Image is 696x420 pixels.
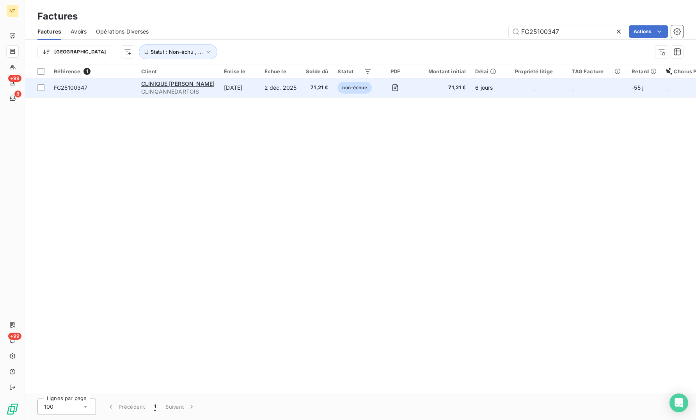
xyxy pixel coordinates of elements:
div: Retard [632,68,657,74]
span: +99 [8,75,21,82]
span: 100 [44,403,53,411]
span: Opérations Diverses [96,28,149,35]
td: 2 déc. 2025 [260,78,302,97]
span: non-échue [337,82,371,94]
button: Précédent [102,399,149,415]
button: Actions [629,25,668,38]
span: _ [572,84,574,91]
div: Solde dû [306,68,328,74]
span: 8 [14,90,21,97]
input: Rechercher [509,25,626,38]
div: Open Intercom Messenger [669,393,688,412]
button: Suivant [161,399,200,415]
span: Référence [54,68,80,74]
span: Avoirs [71,28,87,35]
div: Échue le [265,68,297,74]
div: NT [6,5,19,17]
span: Factures [37,28,61,35]
button: [GEOGRAPHIC_DATA] [37,46,111,58]
button: 1 [149,399,161,415]
img: Logo LeanPay [6,403,19,415]
span: _ [533,84,535,91]
button: Statut : Non-échu , ... [139,44,217,59]
span: -55 j [632,84,643,91]
td: [DATE] [219,78,259,97]
span: Statut : Non-échu , ... [151,49,203,55]
div: Client [141,68,215,74]
h3: Factures [37,9,78,23]
div: Montant initial [419,68,466,74]
span: 71,21 € [306,84,328,92]
td: 6 jours [471,78,501,97]
span: FC25100347 [54,84,88,91]
div: Statut [337,68,371,74]
div: TAG Facture [572,68,623,74]
span: 1 [154,403,156,411]
div: Propriété litige [506,68,562,74]
span: +99 [8,333,21,340]
span: CLINQANNEDARTOIS [141,88,215,96]
span: 1 [83,68,91,75]
div: PDF [381,68,410,74]
div: Émise le [224,68,255,74]
span: 71,21 € [419,84,466,92]
span: CLINIQUE [PERSON_NAME] [141,80,215,87]
div: Délai [475,68,496,74]
span: _ [666,84,668,91]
